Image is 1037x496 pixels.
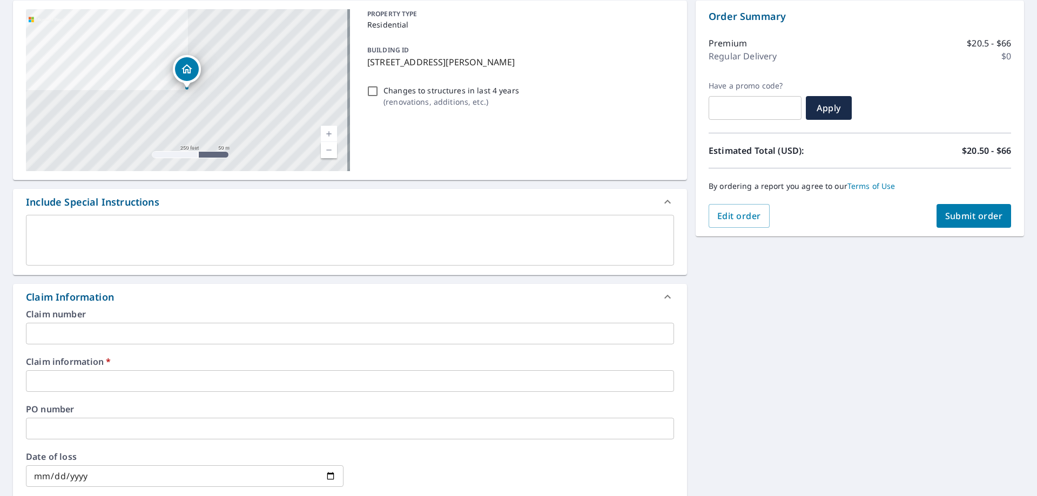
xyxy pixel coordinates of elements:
[709,204,770,228] button: Edit order
[709,144,860,157] p: Estimated Total (USD):
[967,37,1011,50] p: $20.5 - $66
[13,189,687,215] div: Include Special Instructions
[945,210,1003,222] span: Submit order
[847,181,895,191] a: Terms of Use
[717,210,761,222] span: Edit order
[367,45,409,55] p: BUILDING ID
[26,195,159,209] div: Include Special Instructions
[367,19,670,30] p: Residential
[321,126,337,142] a: Current Level 17, Zoom In
[383,96,519,107] p: ( renovations, additions, etc. )
[26,310,674,318] label: Claim number
[26,452,344,461] label: Date of loss
[26,405,674,413] label: PO number
[709,81,802,91] label: Have a promo code?
[367,9,670,19] p: PROPERTY TYPE
[806,96,852,120] button: Apply
[709,37,747,50] p: Premium
[367,56,670,69] p: [STREET_ADDRESS][PERSON_NAME]
[709,50,777,63] p: Regular Delivery
[709,9,1011,24] p: Order Summary
[383,85,519,96] p: Changes to structures in last 4 years
[709,181,1011,191] p: By ordering a report you agree to our
[13,284,687,310] div: Claim Information
[937,204,1012,228] button: Submit order
[962,144,1011,157] p: $20.50 - $66
[321,142,337,158] a: Current Level 17, Zoom Out
[1001,50,1011,63] p: $0
[173,55,201,89] div: Dropped pin, building 1, Residential property, 125 Terry Ln Monaca, PA 15061
[26,357,674,366] label: Claim information
[26,290,114,304] div: Claim Information
[814,102,843,114] span: Apply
